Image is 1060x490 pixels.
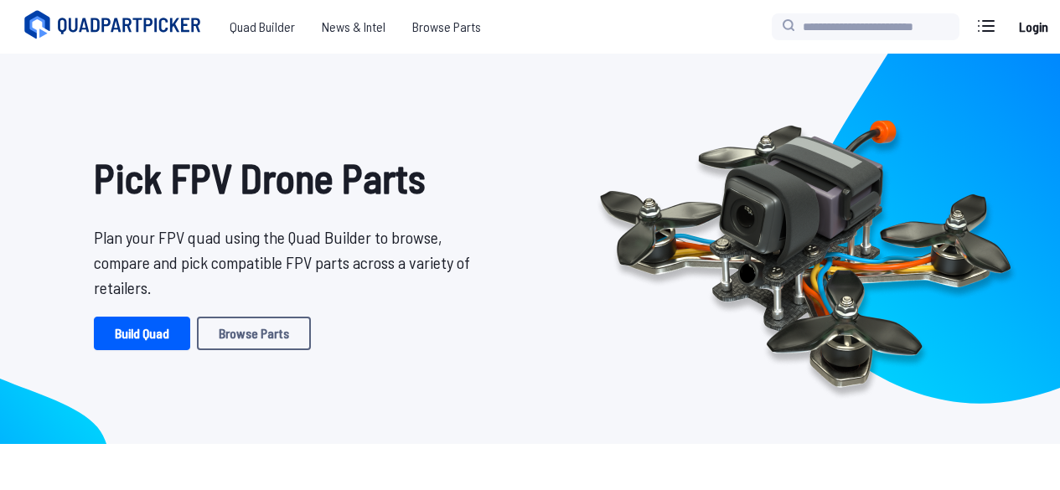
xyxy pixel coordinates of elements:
a: Login [1013,10,1053,44]
img: Quadcopter [564,81,1047,416]
a: Build Quad [94,317,190,350]
a: Quad Builder [216,10,308,44]
a: Browse Parts [197,317,311,350]
a: News & Intel [308,10,399,44]
h1: Pick FPV Drone Parts [94,147,470,208]
p: Plan your FPV quad using the Quad Builder to browse, compare and pick compatible FPV parts across... [94,224,470,300]
a: Browse Parts [399,10,494,44]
